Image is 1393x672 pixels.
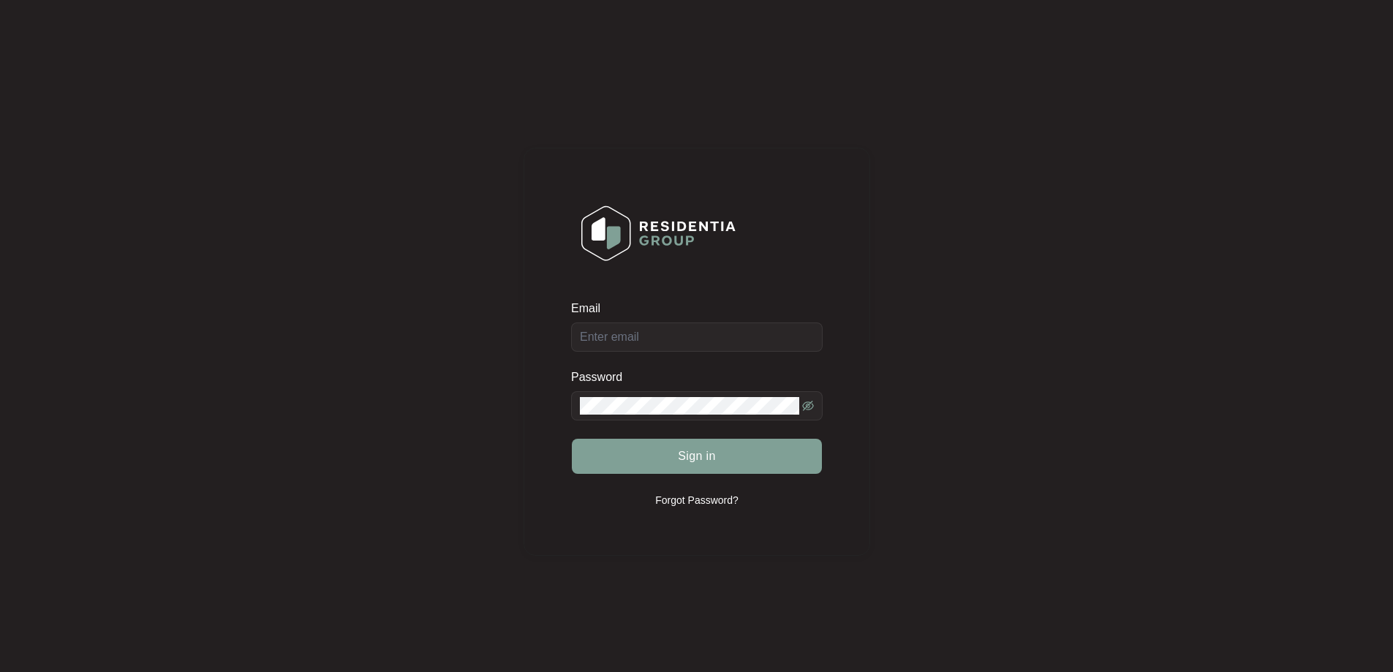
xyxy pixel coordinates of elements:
[580,397,799,415] input: Password
[571,301,611,316] label: Email
[802,400,814,412] span: eye-invisible
[572,439,822,474] button: Sign in
[655,493,739,507] p: Forgot Password?
[571,322,823,352] input: Email
[571,370,633,385] label: Password
[678,448,716,465] span: Sign in
[572,196,745,271] img: Login Logo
